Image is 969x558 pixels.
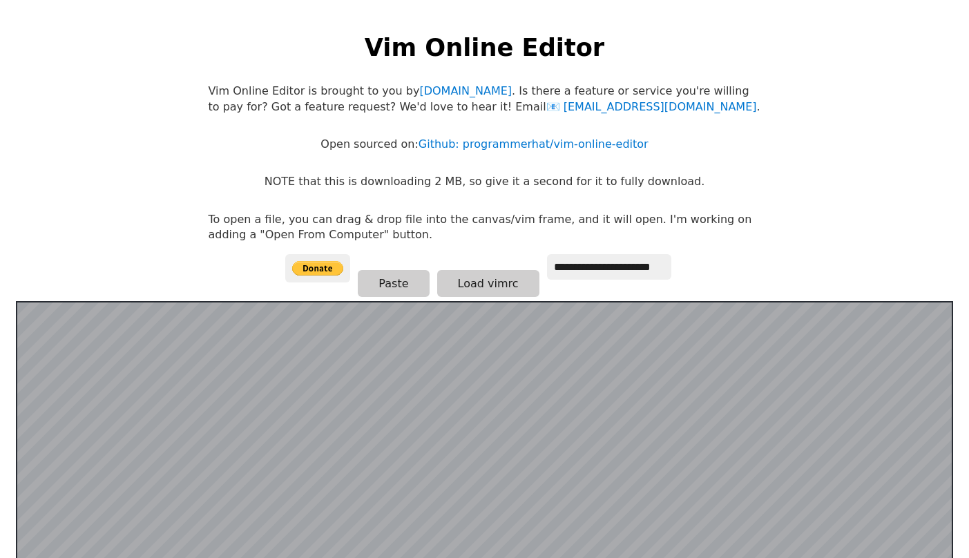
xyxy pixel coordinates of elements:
button: Load vimrc [437,270,539,297]
button: Paste [358,270,429,297]
h1: Vim Online Editor [365,30,604,64]
a: [EMAIL_ADDRESS][DOMAIN_NAME] [546,100,757,113]
p: NOTE that this is downloading 2 MB, so give it a second for it to fully download. [265,174,704,189]
p: To open a file, you can drag & drop file into the canvas/vim frame, and it will open. I'm working... [209,212,761,243]
a: [DOMAIN_NAME] [419,84,512,97]
p: Open sourced on: [320,137,648,152]
p: Vim Online Editor is brought to you by . Is there a feature or service you're willing to pay for?... [209,84,761,115]
a: Github: programmerhat/vim-online-editor [419,137,649,151]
